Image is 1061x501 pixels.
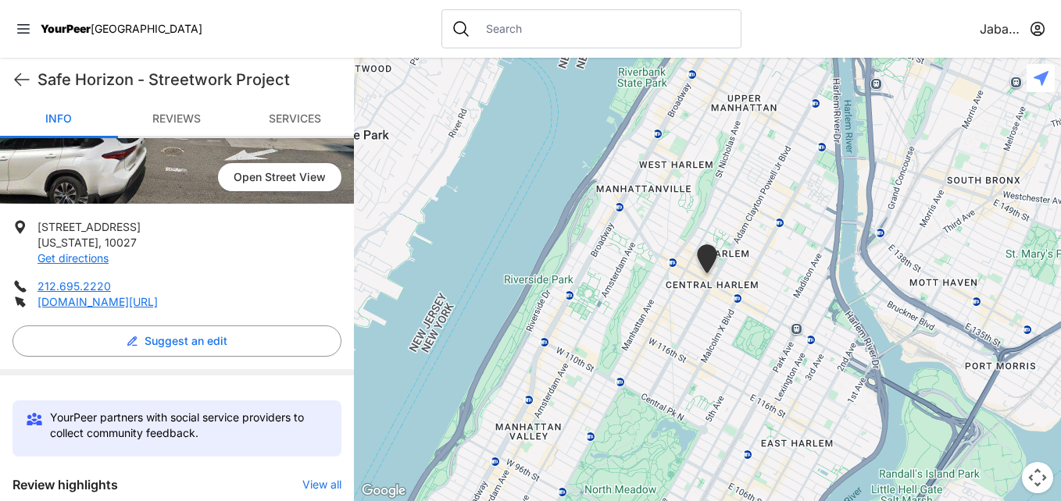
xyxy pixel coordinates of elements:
a: YourPeer[GEOGRAPHIC_DATA] [41,24,202,34]
span: YourPeer [41,22,91,35]
img: Google [358,481,409,501]
input: Search [477,21,731,37]
button: Suggest an edit [13,325,341,357]
a: Services [236,101,354,138]
a: Get directions [38,251,109,265]
span: [US_STATE] [38,236,98,249]
div: Uptown/Harlem DYCD Youth Drop-in Center [694,244,720,279]
a: 212.695.2220 [38,279,111,293]
span: Open Street View [218,163,341,191]
span: [GEOGRAPHIC_DATA] [91,22,202,35]
button: Jabariamir-sh [980,20,1045,38]
span: Suggest an edit [145,333,227,349]
a: Reviews [118,101,236,138]
a: Open this area in Google Maps (opens a new window) [358,481,409,501]
span: , [98,236,102,249]
h3: Review highlights [13,475,118,494]
h1: Safe Horizon - Streetwork Project [38,69,341,91]
span: Jabariamir-sh [980,20,1023,38]
span: 10027 [105,236,137,249]
p: YourPeer partners with social service providers to collect community feedback. [50,410,310,441]
button: Map camera controls [1022,462,1053,493]
span: [STREET_ADDRESS] [38,220,141,233]
a: [DOMAIN_NAME][URL] [38,295,158,308]
button: View all [302,477,341,492]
